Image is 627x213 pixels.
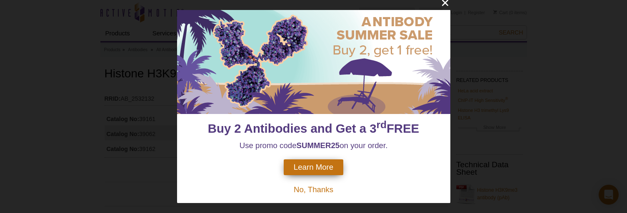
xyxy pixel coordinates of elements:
[297,141,340,150] strong: SUMMER25
[208,121,419,135] span: Buy 2 Antibodies and Get a 3 FREE
[240,141,388,150] span: Use promo code on your order.
[294,185,333,194] span: No, Thanks
[377,119,387,130] sup: rd
[294,163,333,172] span: Learn More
